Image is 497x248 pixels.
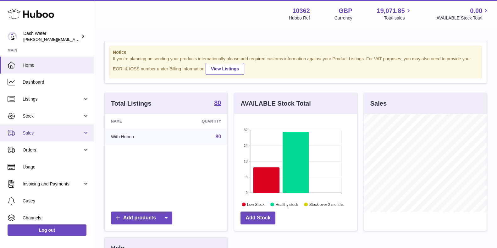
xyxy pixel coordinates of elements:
[23,164,89,170] span: Usage
[436,15,489,21] span: AVAILABLE Stock Total
[309,202,344,207] text: Stock over 2 months
[470,7,482,15] span: 0.00
[23,198,89,204] span: Cases
[23,37,126,42] span: [PERSON_NAME][EMAIL_ADDRESS][DOMAIN_NAME]
[370,99,387,108] h3: Sales
[377,7,405,15] span: 19,071.85
[377,7,412,21] a: 19,071.85 Total sales
[240,99,311,108] h3: AVAILABLE Stock Total
[240,212,275,224] a: Add Stock
[113,56,478,75] div: If you're planning on sending your products internationally please add required customs informati...
[23,215,89,221] span: Channels
[244,144,248,147] text: 24
[23,181,83,187] span: Invoicing and Payments
[334,15,352,21] div: Currency
[8,224,86,236] a: Log out
[23,30,80,42] div: Dash Water
[23,96,83,102] span: Listings
[216,134,221,139] a: 80
[8,32,17,41] img: james@dash-water.com
[23,113,83,119] span: Stock
[276,202,299,207] text: Healthy stock
[292,7,310,15] strong: 10362
[23,147,83,153] span: Orders
[23,130,83,136] span: Sales
[111,99,152,108] h3: Total Listings
[289,15,310,21] div: Huboo Ref
[111,212,172,224] a: Add products
[113,49,478,55] strong: Notice
[247,202,265,207] text: Low Stock
[246,191,248,195] text: 0
[339,7,352,15] strong: GBP
[206,63,244,75] a: View Listings
[214,100,221,106] strong: 80
[214,100,221,107] a: 80
[384,15,412,21] span: Total sales
[244,159,248,163] text: 16
[246,175,248,179] text: 8
[244,128,248,132] text: 32
[105,114,169,129] th: Name
[169,114,227,129] th: Quantity
[105,129,169,145] td: With Huboo
[436,7,489,21] a: 0.00 AVAILABLE Stock Total
[23,62,89,68] span: Home
[23,79,89,85] span: Dashboard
